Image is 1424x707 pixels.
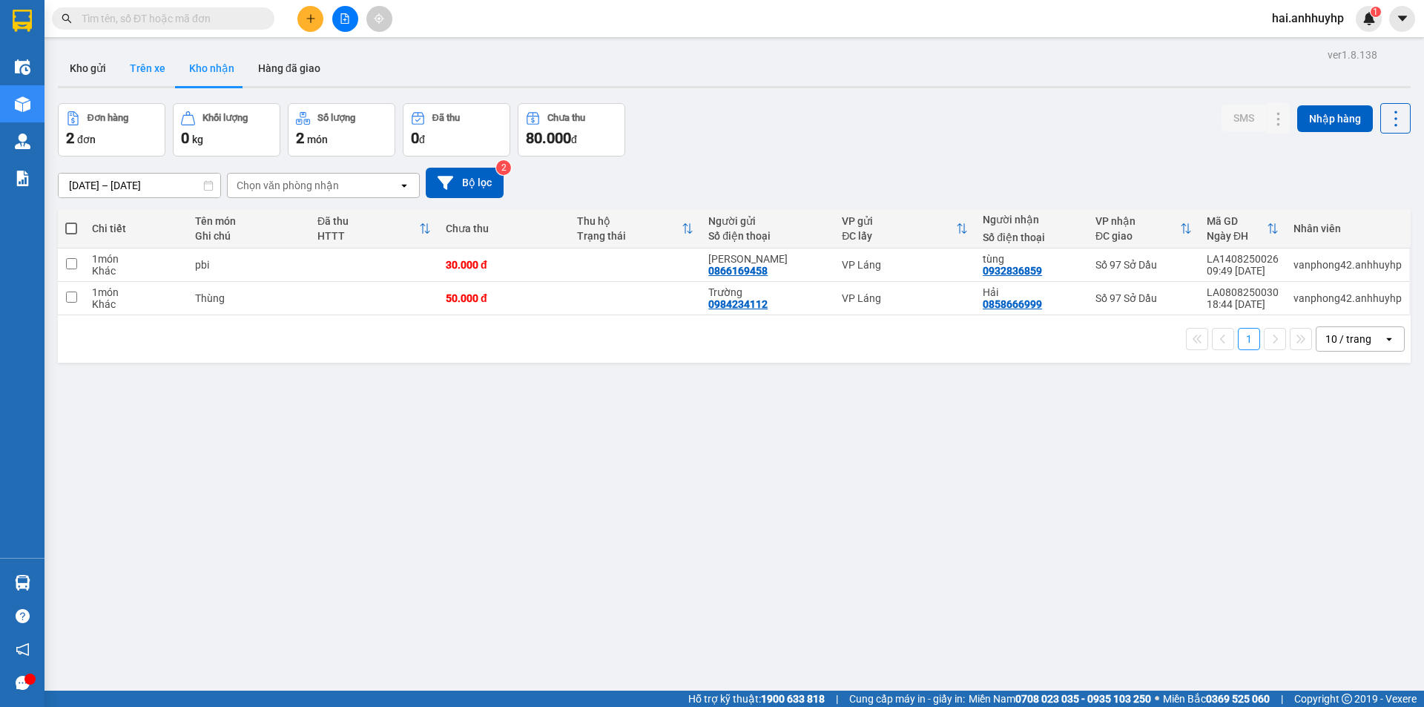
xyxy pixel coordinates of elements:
[842,215,956,227] div: VP gửi
[547,113,585,123] div: Chưa thu
[374,13,384,24] span: aim
[173,103,280,157] button: Khối lượng0kg
[842,292,968,304] div: VP Láng
[297,6,323,32] button: plus
[62,13,72,24] span: search
[708,298,768,310] div: 0984234112
[16,642,30,657] span: notification
[1281,691,1283,707] span: |
[1342,694,1352,704] span: copyright
[15,171,30,186] img: solution-icon
[202,113,248,123] div: Khối lượng
[1297,105,1373,132] button: Nhập hàng
[1206,693,1270,705] strong: 0369 525 060
[1389,6,1415,32] button: caret-down
[15,134,30,149] img: warehouse-icon
[446,223,562,234] div: Chưa thu
[446,292,562,304] div: 50.000 đ
[518,103,625,157] button: Chưa thu80.000đ
[77,134,96,145] span: đơn
[836,691,838,707] span: |
[983,214,1081,226] div: Người nhận
[708,230,827,242] div: Số điện thoại
[708,286,827,298] div: Trường
[1207,265,1279,277] div: 09:49 [DATE]
[577,215,682,227] div: Thu hộ
[403,103,510,157] button: Đã thu0đ
[88,113,128,123] div: Đơn hàng
[92,298,180,310] div: Khác
[708,215,827,227] div: Người gửi
[1095,230,1180,242] div: ĐC giao
[66,129,74,147] span: 2
[426,168,504,198] button: Bộ lọc
[15,59,30,75] img: warehouse-icon
[1095,292,1192,304] div: Số 97 Sở Dầu
[181,129,189,147] span: 0
[419,134,425,145] span: đ
[58,50,118,86] button: Kho gửi
[317,113,355,123] div: Số lượng
[849,691,965,707] span: Cung cấp máy in - giấy in:
[366,6,392,32] button: aim
[570,209,701,249] th: Toggle SortBy
[195,292,303,304] div: Thùng
[1362,12,1376,25] img: icon-new-feature
[983,253,1081,265] div: tùng
[332,6,358,32] button: file-add
[82,10,257,27] input: Tìm tên, số ĐT hoặc mã đơn
[307,134,328,145] span: món
[1293,259,1402,271] div: vanphong42.anhhuyhp
[92,265,180,277] div: Khác
[1095,259,1192,271] div: Số 97 Sở Dầu
[1371,7,1381,17] sup: 1
[983,265,1042,277] div: 0932836859
[411,129,419,147] span: 0
[92,253,180,265] div: 1 món
[195,259,303,271] div: pbi
[1155,696,1159,702] span: ⚪️
[1095,215,1180,227] div: VP nhận
[1207,286,1279,298] div: LA0808250030
[15,96,30,112] img: warehouse-icon
[1260,9,1356,27] span: hai.anhhuyhp
[317,230,419,242] div: HTTT
[708,253,827,265] div: Vũ
[1383,333,1395,345] svg: open
[708,265,768,277] div: 0866169458
[834,209,975,249] th: Toggle SortBy
[577,230,682,242] div: Trạng thái
[446,259,562,271] div: 30.000 đ
[16,676,30,690] span: message
[177,50,246,86] button: Kho nhận
[688,691,825,707] span: Hỗ trợ kỹ thuật:
[969,691,1151,707] span: Miền Nam
[1328,47,1377,63] div: ver 1.8.138
[59,174,220,197] input: Select a date range.
[1396,12,1409,25] span: caret-down
[983,231,1081,243] div: Số điện thoại
[1163,691,1270,707] span: Miền Bắc
[842,230,956,242] div: ĐC lấy
[1015,693,1151,705] strong: 0708 023 035 - 0935 103 250
[398,180,410,191] svg: open
[1207,230,1267,242] div: Ngày ĐH
[1199,209,1286,249] th: Toggle SortBy
[1325,332,1371,346] div: 10 / trang
[842,259,968,271] div: VP Láng
[1207,215,1267,227] div: Mã GD
[192,134,203,145] span: kg
[340,13,350,24] span: file-add
[983,286,1081,298] div: Hải
[1293,223,1402,234] div: Nhân viên
[526,129,571,147] span: 80.000
[1293,292,1402,304] div: vanphong42.anhhuyhp
[1207,253,1279,265] div: LA1408250026
[1088,209,1199,249] th: Toggle SortBy
[246,50,332,86] button: Hàng đã giao
[13,10,32,32] img: logo-vxr
[237,178,339,193] div: Chọn văn phòng nhận
[1207,298,1279,310] div: 18:44 [DATE]
[195,230,303,242] div: Ghi chú
[432,113,460,123] div: Đã thu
